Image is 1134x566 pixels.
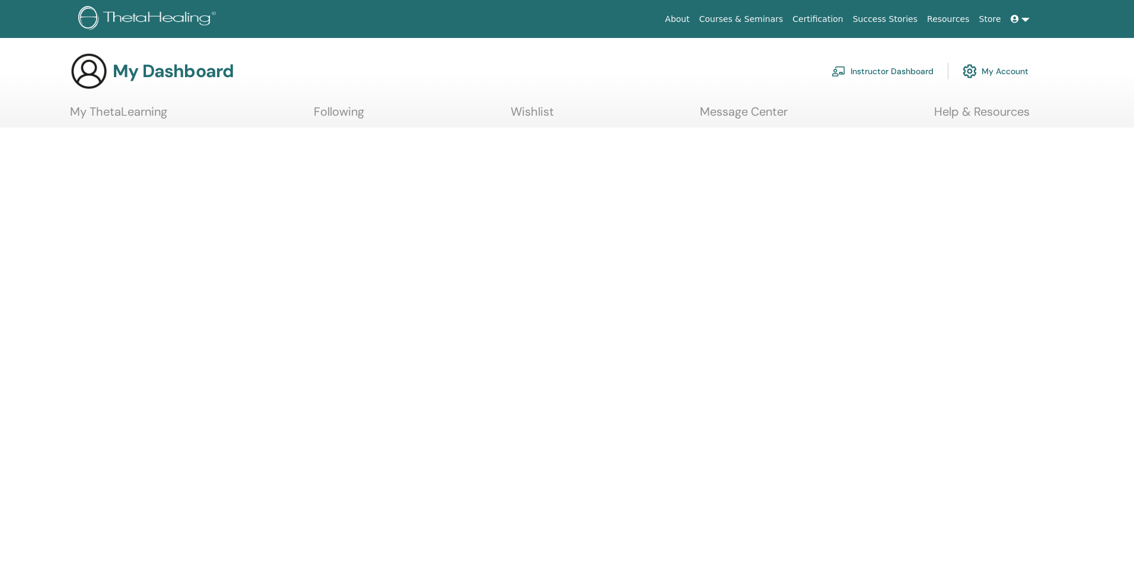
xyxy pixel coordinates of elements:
a: About [660,8,694,30]
a: Wishlist [511,104,554,128]
img: chalkboard-teacher.svg [832,66,846,77]
a: Certification [788,8,848,30]
a: Following [314,104,364,128]
a: Message Center [700,104,788,128]
h3: My Dashboard [113,61,234,82]
a: Resources [922,8,974,30]
img: logo.png [78,6,220,33]
a: My Account [963,58,1028,84]
a: Store [974,8,1006,30]
a: Help & Resources [934,104,1030,128]
a: Courses & Seminars [695,8,788,30]
a: Success Stories [848,8,922,30]
a: My ThetaLearning [70,104,167,128]
img: generic-user-icon.jpg [70,52,108,90]
img: cog.svg [963,61,977,81]
a: Instructor Dashboard [832,58,934,84]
